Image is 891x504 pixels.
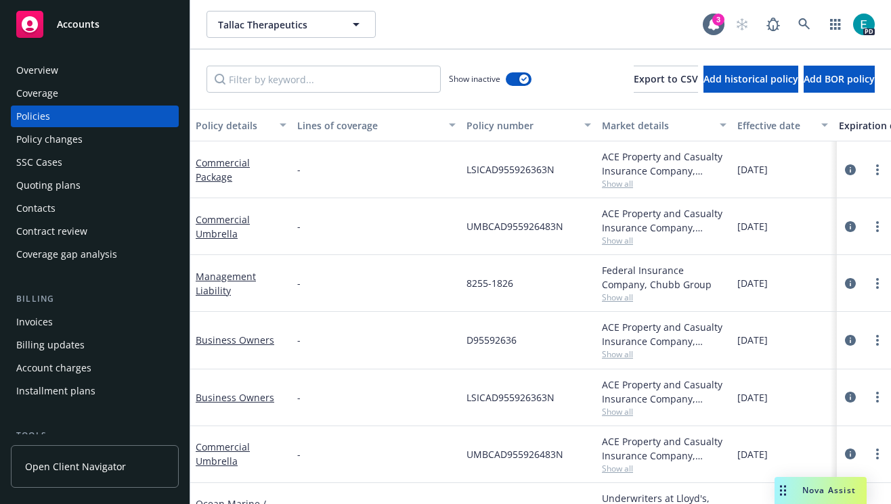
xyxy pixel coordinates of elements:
div: Invoices [16,311,53,333]
span: - [297,447,301,461]
a: Quoting plans [11,175,179,196]
div: Installment plans [16,380,95,402]
a: Accounts [11,5,179,43]
span: Open Client Navigator [25,459,126,474]
span: - [297,390,301,405]
a: circleInformation [842,275,859,292]
div: 3 [712,14,724,26]
div: Federal Insurance Company, Chubb Group [602,263,726,292]
div: ACE Property and Casualty Insurance Company, Chubb Group [602,434,726,463]
a: Policies [11,106,179,127]
a: more [869,275,886,292]
button: Tallac Therapeutics [207,11,376,38]
div: ACE Property and Casualty Insurance Company, Chubb Group [602,150,726,178]
a: Management Liability [196,270,256,297]
div: Billing updates [16,334,85,356]
span: - [297,162,301,177]
a: Installment plans [11,380,179,402]
a: more [869,332,886,348]
a: more [869,389,886,405]
a: Contacts [11,198,179,219]
div: ACE Property and Casualty Insurance Company, Chubb Group [602,377,726,406]
span: Nova Assist [802,484,856,496]
div: Policy number [466,118,576,133]
span: [DATE] [737,390,768,405]
a: Invoices [11,311,179,333]
div: Drag to move [775,477,791,504]
span: Show all [602,406,726,417]
span: D95592636 [466,333,517,347]
div: Policy details [196,118,271,133]
a: Switch app [822,11,849,38]
a: Coverage [11,83,179,104]
span: Show all [602,178,726,189]
a: circleInformation [842,389,859,405]
a: Policy changes [11,129,179,150]
button: Market details [596,109,732,141]
a: Report a Bug [760,11,787,38]
span: [DATE] [737,162,768,177]
span: LSICAD955926363N [466,162,555,177]
span: Show all [602,348,726,360]
button: Add BOR policy [804,66,875,93]
a: circleInformation [842,162,859,178]
div: Policy changes [16,129,83,150]
div: Quoting plans [16,175,81,196]
span: LSICAD955926363N [466,390,555,405]
span: Tallac Therapeutics [218,18,335,32]
div: Contacts [16,198,56,219]
button: Lines of coverage [292,109,461,141]
span: [DATE] [737,219,768,233]
span: [DATE] [737,447,768,461]
span: Show all [602,463,726,474]
span: [DATE] [737,333,768,347]
div: Coverage gap analysis [16,244,117,265]
img: photo [853,14,875,35]
a: SSC Cases [11,152,179,173]
a: Business Owners [196,334,274,346]
a: Coverage gap analysis [11,244,179,265]
a: circleInformation [842,332,859,348]
button: Policy number [461,109,596,141]
a: circleInformation [842,446,859,462]
a: Contract review [11,221,179,242]
button: Policy details [190,109,292,141]
a: Overview [11,60,179,81]
div: Market details [602,118,712,133]
span: Show all [602,292,726,303]
a: Commercial Package [196,156,250,183]
a: Business Owners [196,391,274,404]
span: - [297,276,301,290]
a: circleInformation [842,219,859,235]
button: Nova Assist [775,477,867,504]
div: Contract review [16,221,87,242]
span: Add BOR policy [804,72,875,85]
a: more [869,162,886,178]
span: Accounts [57,19,100,30]
button: Effective date [732,109,833,141]
a: Billing updates [11,334,179,356]
input: Filter by keyword... [207,66,441,93]
button: Export to CSV [634,66,698,93]
span: [DATE] [737,276,768,290]
div: Policies [16,106,50,127]
a: more [869,219,886,235]
span: UMBCAD955926483N [466,447,563,461]
a: Commercial Umbrella [196,440,250,467]
div: Effective date [737,118,813,133]
span: Export to CSV [634,72,698,85]
span: - [297,219,301,233]
div: ACE Property and Casualty Insurance Company, Chubb Group [602,320,726,348]
a: more [869,446,886,462]
div: Lines of coverage [297,118,441,133]
div: ACE Property and Casualty Insurance Company, Chubb Group [602,206,726,235]
div: Tools [11,429,179,442]
button: Add historical policy [703,66,798,93]
div: Billing [11,292,179,306]
span: Show all [602,235,726,246]
a: Search [791,11,818,38]
span: 8255-1826 [466,276,513,290]
span: Add historical policy [703,72,798,85]
a: Account charges [11,357,179,379]
div: SSC Cases [16,152,62,173]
